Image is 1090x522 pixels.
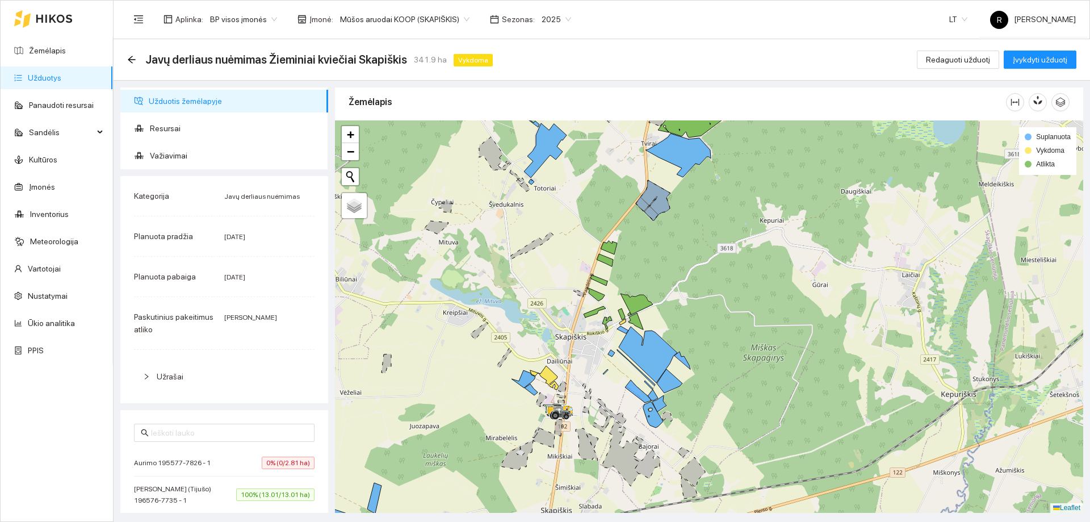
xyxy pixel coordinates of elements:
[926,53,990,66] span: Redaguoti užduotį
[175,13,203,26] span: Aplinka :
[1036,160,1055,168] span: Atlikta
[163,15,173,24] span: layout
[143,373,150,380] span: right
[29,155,57,164] a: Kultūros
[949,11,967,28] span: LT
[150,144,319,167] span: Važiavimai
[134,272,196,281] span: Planuota pabaiga
[1004,51,1076,69] button: Įvykdyti užduotį
[347,144,354,158] span: −
[134,232,193,241] span: Planuota pradžia
[145,51,407,69] span: Javų derliaus nuėmimas Žieminiai kviečiai Skapiškis
[28,291,68,300] a: Nustatymai
[262,457,315,469] span: 0% (0/2.81 ha)
[134,312,213,334] span: Paskutinius pakeitimus atliko
[342,193,367,218] a: Layers
[236,488,315,501] span: 100% (13.01/13.01 ha)
[151,427,308,439] input: Ieškoti lauko
[342,143,359,160] a: Zoom out
[990,15,1076,24] span: [PERSON_NAME]
[1007,98,1024,107] span: column-width
[127,8,150,31] button: menu-fold
[1006,93,1024,111] button: column-width
[134,191,169,201] span: Kategorija
[414,53,447,66] span: 341.9 ha
[127,55,136,64] span: arrow-left
[347,127,354,141] span: +
[917,51,999,69] button: Redaguoti užduotį
[134,364,315,390] div: Užrašai
[28,319,75,328] a: Ūkio analitika
[29,182,55,191] a: Įmonės
[454,54,493,66] span: Vykdoma
[342,126,359,143] a: Zoom in
[224,273,245,281] span: [DATE]
[133,14,144,24] span: menu-fold
[1053,504,1080,512] a: Leaflet
[1036,147,1064,154] span: Vykdoma
[1013,53,1067,66] span: Įvykdyti užduotį
[30,210,69,219] a: Inventorius
[150,117,319,140] span: Resursai
[29,101,94,110] a: Panaudoti resursai
[134,483,236,506] span: [PERSON_NAME] (Tijušo) 196576-7735 - 1
[30,237,78,246] a: Meteorologija
[490,15,499,24] span: calendar
[1036,133,1071,141] span: Suplanuota
[309,13,333,26] span: Įmonė :
[997,11,1002,29] span: R
[224,314,277,321] span: [PERSON_NAME]
[349,86,1006,118] div: Žemėlapis
[502,13,535,26] span: Sezonas :
[297,15,307,24] span: shop
[149,90,319,112] span: Užduotis žemėlapyje
[141,429,149,437] span: search
[28,264,61,273] a: Vartotojai
[134,457,216,469] span: Aurimo 195577-7826 - 1
[342,168,359,185] button: Initiate a new search
[210,11,277,28] span: BP visos įmonės
[127,55,136,65] div: Atgal
[29,46,66,55] a: Žemėlapis
[340,11,469,28] span: Mūšos aruodai KOOP (SKAPIŠKIS)
[157,372,183,381] span: Užrašai
[224,193,300,201] span: Javų derliaus nuėmimas
[917,55,999,64] a: Redaguoti užduotį
[224,233,245,241] span: [DATE]
[28,346,44,355] a: PPIS
[29,121,94,144] span: Sandėlis
[542,11,571,28] span: 2025
[28,73,61,82] a: Užduotys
